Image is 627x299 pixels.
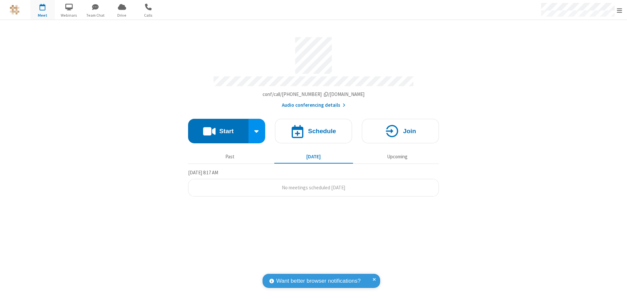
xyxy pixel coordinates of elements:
[10,5,20,15] img: QA Selenium DO NOT DELETE OR CHANGE
[282,102,346,109] button: Audio conferencing details
[358,150,437,163] button: Upcoming
[188,169,439,197] section: Today's Meetings
[110,12,134,18] span: Drive
[188,119,249,143] button: Start
[136,12,161,18] span: Calls
[611,282,622,294] iframe: Chat
[219,128,233,134] h4: Start
[57,12,81,18] span: Webinars
[282,184,345,191] span: No meetings scheduled [DATE]
[30,12,55,18] span: Meet
[362,119,439,143] button: Join
[188,32,439,109] section: Account details
[274,150,353,163] button: [DATE]
[191,150,269,163] button: Past
[275,119,352,143] button: Schedule
[249,119,265,143] div: Start conference options
[308,128,336,134] h4: Schedule
[276,277,361,285] span: Want better browser notifications?
[263,91,365,98] button: Copy my meeting room linkCopy my meeting room link
[403,128,416,134] h4: Join
[188,169,218,176] span: [DATE] 8:17 AM
[83,12,108,18] span: Team Chat
[263,91,365,97] span: Copy my meeting room link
